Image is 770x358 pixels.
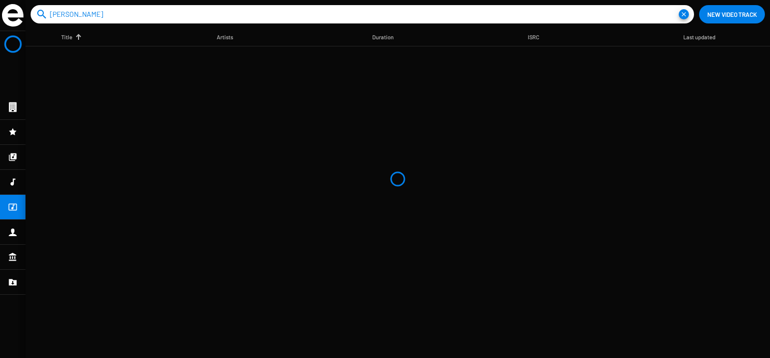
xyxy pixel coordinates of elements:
[679,9,689,19] mat-icon: close
[528,32,540,42] div: ISRC
[61,32,82,42] div: Title
[372,32,394,42] div: Duration
[528,32,549,42] div: ISRC
[683,32,725,42] div: Last updated
[217,32,242,42] div: Artists
[36,8,48,20] mat-icon: search
[2,4,23,27] img: grand-sigle.svg
[707,5,757,23] span: New Video Track
[50,5,679,23] input: Search Video Tracks...
[372,32,403,42] div: Duration
[61,32,72,42] div: Title
[217,32,233,42] div: Artists
[679,9,689,19] button: Clear
[699,5,765,23] button: New Video Track
[683,32,715,42] div: Last updated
